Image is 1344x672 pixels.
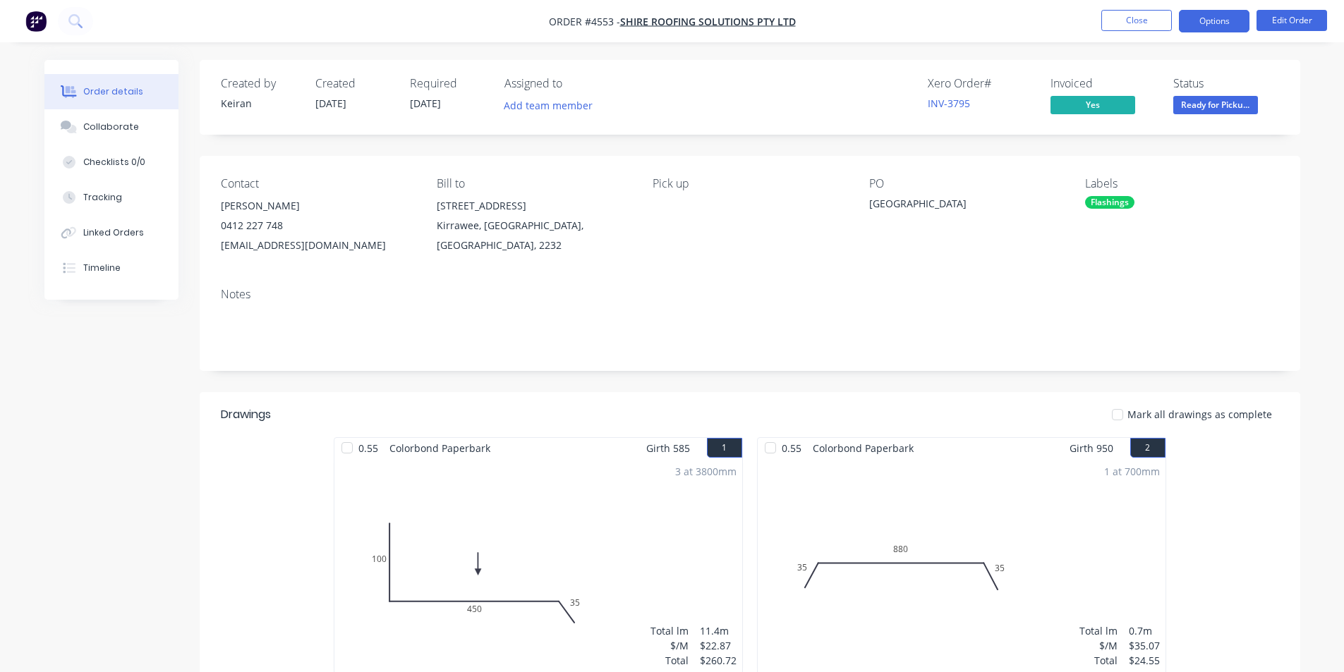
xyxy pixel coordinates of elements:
span: Order #4553 - [549,15,620,28]
div: Notes [221,288,1279,301]
div: $/M [1079,638,1118,653]
div: Contact [221,177,414,190]
button: Close [1101,10,1172,31]
div: Keiran [221,96,298,111]
div: Flashings [1085,196,1134,209]
div: Required [410,77,488,90]
button: Checklists 0/0 [44,145,178,180]
span: [DATE] [410,97,441,110]
div: Created [315,77,393,90]
div: Total [1079,653,1118,668]
div: 11.4m [700,623,737,638]
a: INV-3795 [928,97,970,110]
button: Timeline [44,250,178,286]
div: [GEOGRAPHIC_DATA] [869,196,1046,216]
div: Xero Order # [928,77,1034,90]
div: Labels [1085,177,1278,190]
button: Collaborate [44,109,178,145]
button: Add team member [496,96,600,115]
div: Linked Orders [83,226,144,239]
div: Checklists 0/0 [83,156,145,169]
span: Colorbond Paperbark [384,438,496,458]
span: 0.55 [776,438,807,458]
button: Add team member [504,96,600,115]
span: Yes [1051,96,1135,114]
div: 1 at 700mm [1104,464,1160,479]
div: Status [1173,77,1279,90]
div: $/M [650,638,689,653]
div: [PERSON_NAME]0412 227 748[EMAIL_ADDRESS][DOMAIN_NAME] [221,196,414,255]
div: [STREET_ADDRESS]Kirrawee, [GEOGRAPHIC_DATA], [GEOGRAPHIC_DATA], 2232 [437,196,630,255]
button: 1 [707,438,742,458]
div: $35.07 [1129,638,1160,653]
div: [EMAIL_ADDRESS][DOMAIN_NAME] [221,236,414,255]
button: Tracking [44,180,178,215]
a: Shire Roofing Solutions Pty Ltd [620,15,796,28]
span: [DATE] [315,97,346,110]
div: Kirrawee, [GEOGRAPHIC_DATA], [GEOGRAPHIC_DATA], 2232 [437,216,630,255]
div: 0412 227 748 [221,216,414,236]
span: Girth 585 [646,438,690,458]
button: Order details [44,74,178,109]
span: 0.55 [353,438,384,458]
div: Pick up [653,177,846,190]
div: 3 at 3800mm [675,464,737,479]
div: Timeline [83,262,121,274]
div: PO [869,177,1063,190]
div: Total [650,653,689,668]
img: Factory [25,11,47,32]
div: $22.87 [700,638,737,653]
div: $24.55 [1129,653,1160,668]
span: Colorbond Paperbark [807,438,919,458]
div: Created by [221,77,298,90]
button: Ready for Picku... [1173,96,1258,117]
button: Linked Orders [44,215,178,250]
div: Tracking [83,191,122,204]
div: Order details [83,85,143,98]
button: Options [1179,10,1249,32]
div: Collaborate [83,121,139,133]
div: 0.7m [1129,623,1160,638]
div: [STREET_ADDRESS] [437,196,630,216]
div: Total lm [650,623,689,638]
button: 2 [1130,438,1166,458]
div: [PERSON_NAME] [221,196,414,216]
span: Mark all drawings as complete [1127,407,1272,422]
div: Invoiced [1051,77,1156,90]
div: $260.72 [700,653,737,668]
span: Ready for Picku... [1173,96,1258,114]
div: Bill to [437,177,630,190]
span: Girth 950 [1070,438,1113,458]
div: Drawings [221,406,271,423]
button: Edit Order [1257,10,1327,31]
div: Total lm [1079,623,1118,638]
div: Assigned to [504,77,646,90]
